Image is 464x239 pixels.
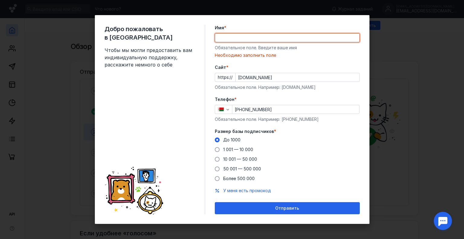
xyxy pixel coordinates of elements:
span: Размер базы подписчиков [215,128,274,134]
div: Необходимо заполнить поле [215,52,360,58]
span: Добро пожаловать в [GEOGRAPHIC_DATA] [105,25,195,42]
span: 50 001 — 500 000 [223,166,261,171]
div: Обязательное поле. Например: [DOMAIN_NAME] [215,84,360,90]
div: Обязательное поле. Введите ваше имя [215,45,360,51]
span: Отправить [275,206,299,211]
span: 10 001 — 50 000 [223,157,257,162]
span: У меня есть промокод [223,188,271,193]
div: Обязательное поле. Например: [PHONE_NUMBER] [215,116,360,122]
span: До 1000 [223,137,240,142]
button: У меня есть промокод [223,188,271,194]
span: Cайт [215,64,226,70]
span: Имя [215,25,224,31]
span: 1 001 — 10 000 [223,147,253,152]
span: Чтобы мы могли предоставить вам индивидуальную поддержку, расскажите немного о себе [105,47,195,68]
span: Более 500 000 [223,176,255,181]
button: Отправить [215,202,360,214]
span: Телефон [215,96,234,102]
